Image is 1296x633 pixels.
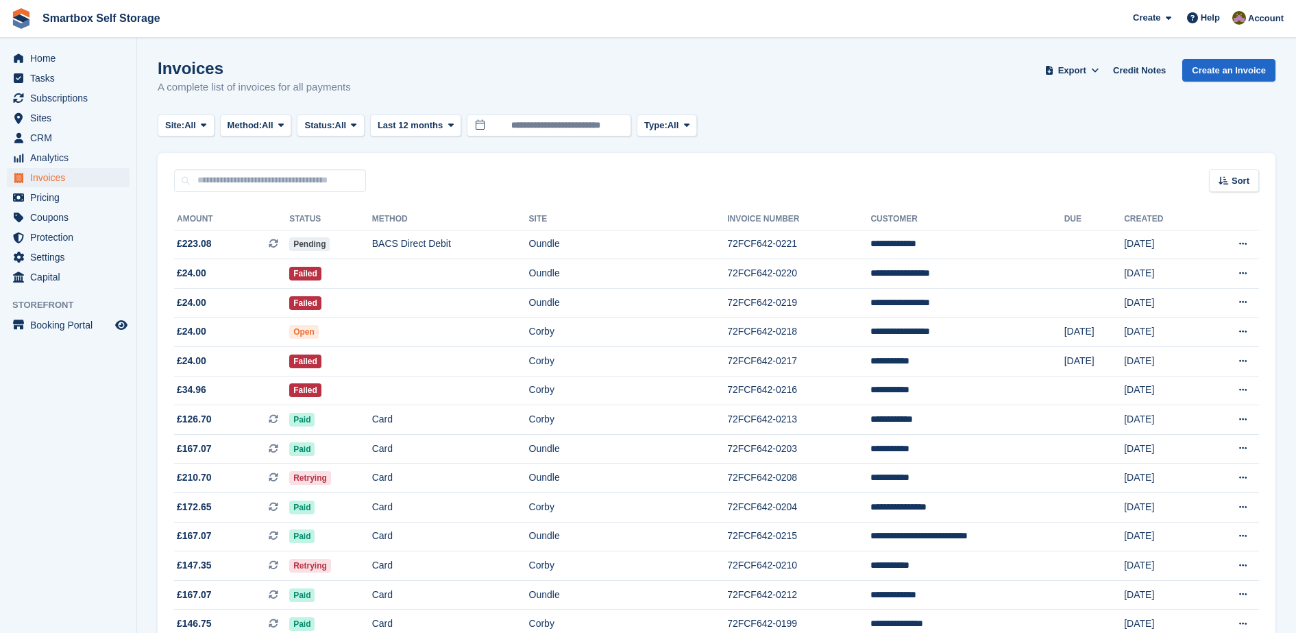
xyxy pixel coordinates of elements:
span: Tasks [30,69,112,88]
span: £24.00 [177,266,206,280]
span: Pricing [30,188,112,207]
td: Corby [529,551,728,581]
td: Card [372,551,529,581]
th: Amount [174,208,289,230]
th: Created [1124,208,1202,230]
span: Paid [289,442,315,456]
td: [DATE] [1064,318,1125,347]
span: Booking Portal [30,315,112,335]
span: Coupons [30,208,112,227]
span: Last 12 months [378,119,443,132]
td: Oundle [529,434,728,464]
span: CRM [30,128,112,147]
span: All [262,119,273,132]
span: All [668,119,679,132]
td: Oundle [529,230,728,259]
span: £167.07 [177,442,212,456]
span: Open [289,325,319,339]
span: £147.35 [177,558,212,573]
td: Oundle [529,580,728,610]
span: £34.96 [177,383,206,397]
td: [DATE] [1124,288,1202,318]
span: Paid [289,588,315,602]
button: Status: All [297,115,364,137]
span: Export [1058,64,1086,77]
th: Status [289,208,372,230]
span: All [335,119,347,132]
span: Pending [289,237,330,251]
td: [DATE] [1124,493,1202,523]
td: Corby [529,318,728,347]
span: £24.00 [177,324,206,339]
span: Failed [289,355,321,368]
a: menu [7,108,130,128]
th: Invoice Number [727,208,870,230]
span: Home [30,49,112,68]
td: Corby [529,347,728,377]
a: menu [7,168,130,187]
a: menu [7,128,130,147]
a: menu [7,315,130,335]
button: Export [1042,59,1102,82]
a: menu [7,88,130,108]
span: Account [1248,12,1284,25]
span: £167.07 [177,588,212,602]
button: Type: All [637,115,697,137]
a: menu [7,148,130,167]
td: 72FCF642-0220 [727,259,870,289]
td: Oundle [529,288,728,318]
td: Card [372,580,529,610]
td: 72FCF642-0212 [727,580,870,610]
span: Create [1133,11,1160,25]
span: Site: [165,119,184,132]
td: 72FCF642-0203 [727,434,870,464]
h1: Invoices [158,59,351,77]
td: Oundle [529,522,728,551]
td: 72FCF642-0208 [727,464,870,493]
button: Site: All [158,115,215,137]
td: 72FCF642-0216 [727,376,870,405]
span: Type: [644,119,668,132]
td: Card [372,405,529,435]
td: [DATE] [1124,551,1202,581]
span: Paid [289,529,315,543]
th: Due [1064,208,1125,230]
td: [DATE] [1124,464,1202,493]
span: Protection [30,228,112,247]
td: 72FCF642-0215 [727,522,870,551]
a: menu [7,188,130,207]
td: [DATE] [1124,580,1202,610]
th: Site [529,208,728,230]
span: Failed [289,296,321,310]
td: 72FCF642-0219 [727,288,870,318]
span: Sites [30,108,112,128]
td: 72FCF642-0218 [727,318,870,347]
a: menu [7,267,130,287]
td: 72FCF642-0204 [727,493,870,523]
span: Help [1201,11,1220,25]
td: [DATE] [1064,347,1125,377]
button: Last 12 months [370,115,461,137]
span: £126.70 [177,412,212,427]
span: Capital [30,267,112,287]
span: Method: [228,119,262,132]
span: Failed [289,383,321,397]
a: menu [7,228,130,247]
span: Analytics [30,148,112,167]
th: Method [372,208,529,230]
td: Card [372,434,529,464]
span: £167.07 [177,529,212,543]
td: Card [372,464,529,493]
td: 72FCF642-0210 [727,551,870,581]
td: [DATE] [1124,376,1202,405]
span: Status: [304,119,334,132]
td: 72FCF642-0221 [727,230,870,259]
span: Invoices [30,168,112,187]
a: menu [7,49,130,68]
td: [DATE] [1124,405,1202,435]
td: [DATE] [1124,434,1202,464]
td: Oundle [529,259,728,289]
span: £24.00 [177,354,206,368]
button: Method: All [220,115,292,137]
td: [DATE] [1124,259,1202,289]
